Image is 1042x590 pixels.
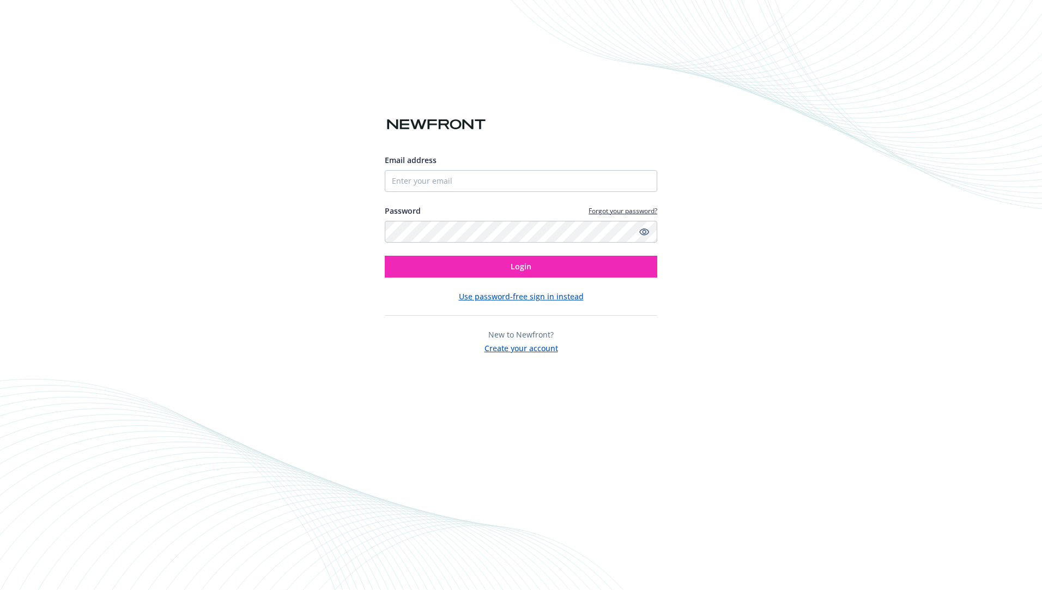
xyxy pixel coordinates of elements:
[385,155,437,165] span: Email address
[459,291,584,302] button: Use password-free sign in instead
[511,261,531,272] span: Login
[484,340,558,354] button: Create your account
[385,256,657,278] button: Login
[385,170,657,192] input: Enter your email
[385,115,488,134] img: Newfront logo
[385,205,421,216] label: Password
[488,329,554,340] span: New to Newfront?
[385,221,657,243] input: Enter your password
[638,225,651,238] a: Show password
[589,206,657,215] a: Forgot your password?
